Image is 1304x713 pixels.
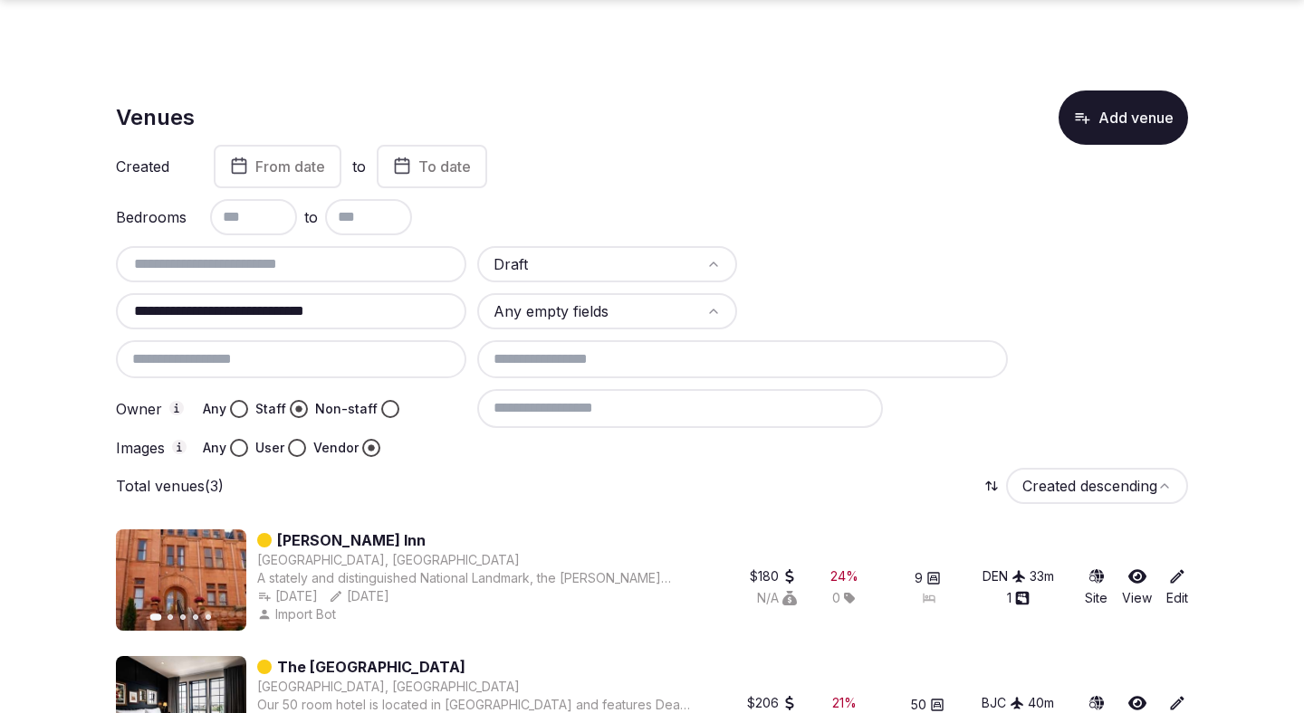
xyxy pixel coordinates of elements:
button: Go to slide 2 [168,614,173,620]
button: $206 [747,694,797,712]
button: 33m [1030,567,1054,585]
label: Non-staff [315,400,378,418]
button: [GEOGRAPHIC_DATA], [GEOGRAPHIC_DATA] [257,678,520,696]
button: N/A [757,589,797,607]
button: Import Bot [257,605,340,623]
div: 40 m [1028,694,1054,712]
button: Owner [169,401,184,415]
button: Add venue [1059,90,1188,145]
button: Go to slide 1 [150,613,162,621]
button: Go to slide 5 [206,614,211,620]
button: Go to slide 4 [193,614,198,620]
span: 0 [832,589,840,607]
button: To date [377,145,487,188]
label: Bedrooms [116,210,188,224]
span: 9 [915,569,923,587]
button: $180 [750,567,797,585]
button: BJC [982,694,1024,712]
a: [PERSON_NAME] Inn [277,529,426,551]
div: A stately and distinguished National Landmark, the [PERSON_NAME][GEOGRAPHIC_DATA] is situated on ... [257,569,692,587]
button: 40m [1028,694,1054,712]
label: Staff [255,400,286,418]
button: 21% [832,694,857,712]
a: Site [1085,567,1107,607]
label: Any [203,439,226,457]
label: Vendor [313,439,359,457]
span: to [304,206,318,228]
div: 21 % [832,694,857,712]
span: To date [418,157,471,176]
button: [DATE] [329,587,389,605]
label: Images [116,440,188,456]
a: The [GEOGRAPHIC_DATA] [277,656,465,678]
label: Any [203,400,226,418]
label: Created [116,159,188,174]
button: Images [172,440,187,454]
button: DEN [983,567,1026,585]
p: Total venues (3) [116,476,224,496]
div: 33 m [1030,567,1054,585]
label: to [352,157,366,176]
h1: Venues [116,102,195,133]
button: From date [214,145,341,188]
span: From date [255,157,325,176]
label: User [255,439,284,457]
button: [GEOGRAPHIC_DATA], [GEOGRAPHIC_DATA] [257,551,520,569]
label: Owner [116,401,188,417]
a: Edit [1166,567,1188,607]
button: 24% [830,567,858,585]
img: Featured image for Patterson Inn [116,529,246,631]
button: [DATE] [257,587,318,605]
a: View [1122,567,1152,607]
div: 24 % [830,567,858,585]
button: 1 [1007,589,1030,607]
button: Go to slide 3 [180,614,186,620]
button: 9 [915,569,941,587]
